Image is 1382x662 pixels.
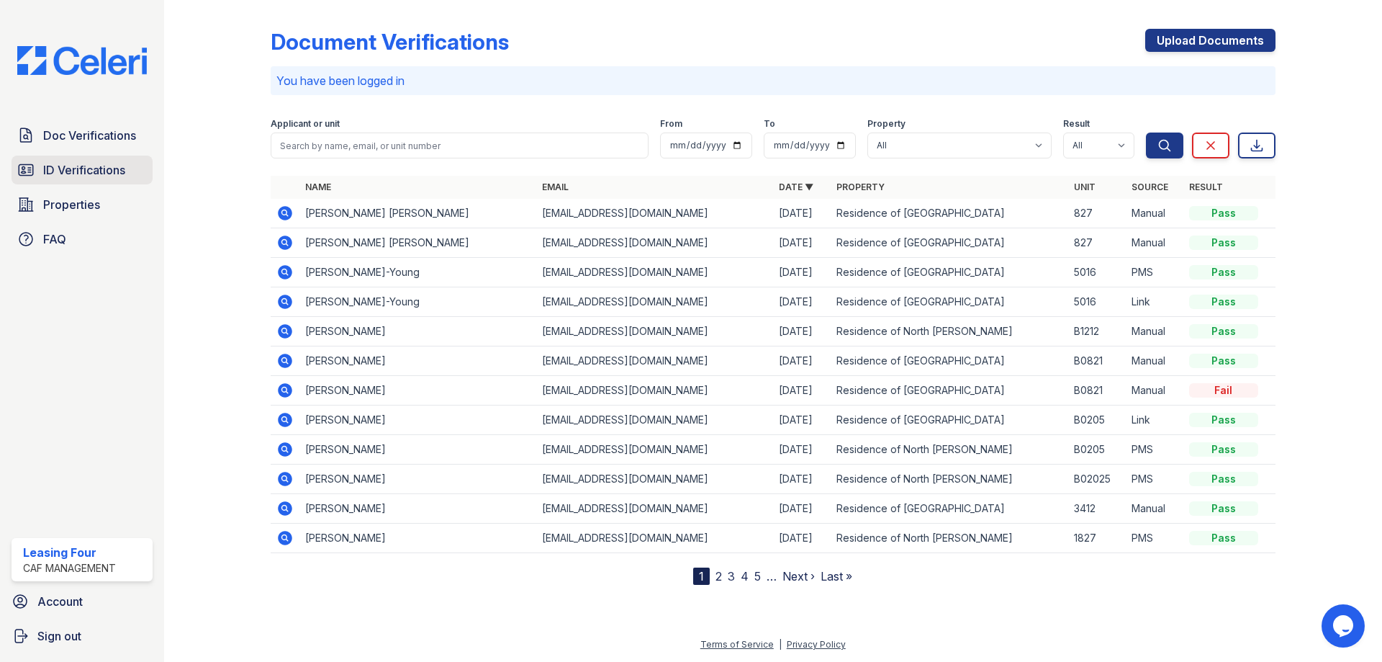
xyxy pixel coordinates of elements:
td: [EMAIL_ADDRESS][DOMAIN_NAME] [536,317,773,346]
div: Pass [1189,442,1258,457]
td: [PERSON_NAME] [299,376,536,406]
div: Pass [1189,354,1258,368]
a: Property [836,182,885,192]
div: Pass [1189,501,1258,516]
td: [PERSON_NAME] [299,524,536,553]
a: Unit [1074,182,1096,192]
a: Privacy Policy [787,639,846,650]
td: [EMAIL_ADDRESS][DOMAIN_NAME] [536,435,773,465]
span: Doc Verifications [43,127,136,144]
td: [EMAIL_ADDRESS][DOMAIN_NAME] [536,465,773,494]
td: B0821 [1068,376,1126,406]
td: [PERSON_NAME]-Young [299,287,536,317]
td: Residence of [GEOGRAPHIC_DATA] [831,258,1067,287]
a: Last » [821,569,852,583]
span: Properties [43,196,100,213]
td: [EMAIL_ADDRESS][DOMAIN_NAME] [536,199,773,228]
td: [DATE] [773,465,831,494]
div: Document Verifications [271,29,509,55]
td: Link [1126,287,1183,317]
a: FAQ [12,225,153,254]
td: Manual [1126,494,1183,524]
td: [DATE] [773,494,831,524]
td: Residence of [GEOGRAPHIC_DATA] [831,287,1067,317]
div: Pass [1189,265,1258,279]
td: [DATE] [773,258,831,287]
td: Residence of North [PERSON_NAME] [831,435,1067,465]
td: [EMAIL_ADDRESS][DOMAIN_NAME] [536,376,773,406]
td: [DATE] [773,435,831,465]
td: 5016 [1068,258,1126,287]
td: [DATE] [773,199,831,228]
td: [PERSON_NAME] [PERSON_NAME] [299,199,536,228]
td: Residence of [GEOGRAPHIC_DATA] [831,406,1067,435]
div: Pass [1189,236,1258,250]
div: Pass [1189,472,1258,486]
td: [PERSON_NAME] [299,346,536,376]
td: 3412 [1068,494,1126,524]
td: Manual [1126,228,1183,258]
div: Leasing Four [23,544,116,561]
a: Email [542,182,569,192]
a: Next › [782,569,815,583]
td: 827 [1068,228,1126,258]
input: Search by name, email, or unit number [271,133,649,158]
td: Manual [1126,346,1183,376]
td: [EMAIL_ADDRESS][DOMAIN_NAME] [536,287,773,317]
td: PMS [1126,258,1183,287]
span: ID Verifications [43,161,125,179]
p: You have been logged in [276,72,1270,89]
a: Properties [12,190,153,219]
td: [EMAIL_ADDRESS][DOMAIN_NAME] [536,524,773,553]
td: [DATE] [773,228,831,258]
td: Manual [1126,376,1183,406]
td: Residence of [GEOGRAPHIC_DATA] [831,376,1067,406]
div: Pass [1189,206,1258,220]
td: PMS [1126,435,1183,465]
td: Residence of North [PERSON_NAME] [831,465,1067,494]
a: Date ▼ [779,182,813,192]
td: [EMAIL_ADDRESS][DOMAIN_NAME] [536,406,773,435]
a: Result [1189,182,1223,192]
label: From [660,118,682,130]
a: Sign out [6,622,158,650]
span: … [767,568,777,585]
td: Residence of [GEOGRAPHIC_DATA] [831,228,1067,258]
div: Fail [1189,383,1258,398]
td: B0821 [1068,346,1126,376]
a: 2 [715,569,722,583]
label: Applicant or unit [271,118,340,130]
a: 3 [728,569,735,583]
img: CE_Logo_Blue-a8612792a0a2168367f1c8372b55b34899dd931a85d93a1a3d3e32e68fde9ad4.png [6,46,158,75]
td: PMS [1126,465,1183,494]
td: Residence of [GEOGRAPHIC_DATA] [831,494,1067,524]
td: B0205 [1068,406,1126,435]
a: Source [1132,182,1168,192]
iframe: chat widget [1322,604,1368,648]
span: FAQ [43,231,66,248]
td: 1827 [1068,524,1126,553]
td: B1212 [1068,317,1126,346]
a: Doc Verifications [12,121,153,150]
a: Account [6,587,158,616]
td: [EMAIL_ADDRESS][DOMAIN_NAME] [536,346,773,376]
a: Terms of Service [700,639,774,650]
label: To [764,118,775,130]
label: Property [867,118,905,130]
td: 827 [1068,199,1126,228]
label: Result [1063,118,1090,130]
td: [PERSON_NAME] [299,494,536,524]
td: Residence of [GEOGRAPHIC_DATA] [831,346,1067,376]
div: Pass [1189,531,1258,545]
td: [PERSON_NAME] [PERSON_NAME] [299,228,536,258]
td: [EMAIL_ADDRESS][DOMAIN_NAME] [536,258,773,287]
td: [DATE] [773,346,831,376]
td: Manual [1126,317,1183,346]
div: 1 [693,568,710,585]
td: [EMAIL_ADDRESS][DOMAIN_NAME] [536,494,773,524]
td: 5016 [1068,287,1126,317]
td: Link [1126,406,1183,435]
a: 5 [754,569,761,583]
div: Pass [1189,295,1258,309]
